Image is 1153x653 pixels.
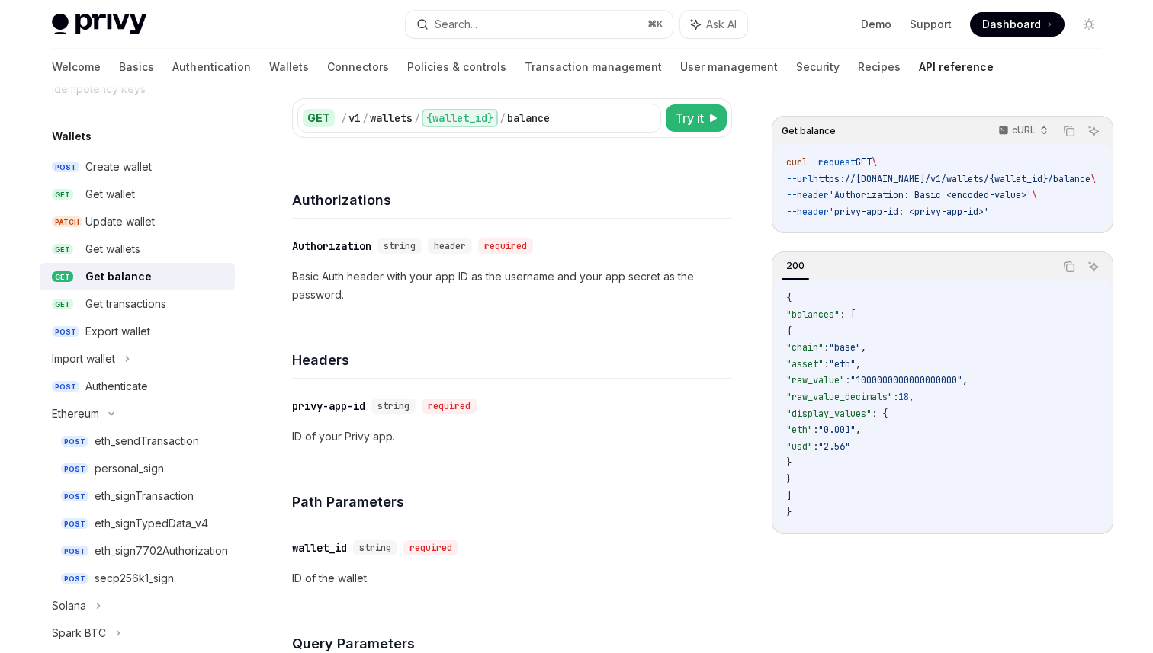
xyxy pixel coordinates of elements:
[893,391,898,403] span: :
[52,381,79,392] span: POST
[919,49,994,85] a: API reference
[499,110,506,126] div: /
[845,374,850,386] span: :
[377,400,409,412] span: string
[1059,121,1079,141] button: Copy the contents from the code block
[384,240,416,252] span: string
[52,624,106,642] div: Spark BTC
[303,109,335,127] div: GET
[95,459,164,478] div: personal_sign
[786,341,824,354] span: "chain"
[782,257,809,275] div: 200
[813,424,818,436] span: :
[829,341,861,354] span: "base"
[680,11,747,38] button: Ask AI
[786,424,813,436] span: "eth"
[359,542,391,554] span: string
[786,156,808,168] span: curl
[898,391,909,403] span: 18
[829,206,989,218] span: 'privy-app-id: <privy-app-id>'
[507,110,550,126] div: balance
[40,565,235,592] a: POSTsecp256k1_sign
[40,208,235,235] a: PATCHUpdate wallet
[414,110,420,126] div: /
[856,358,861,370] span: ,
[856,156,872,168] span: GET
[786,206,829,218] span: --header
[786,506,792,518] span: }
[341,110,347,126] div: /
[808,156,856,168] span: --request
[406,11,673,38] button: Search...⌘K
[786,490,792,502] span: ]
[40,482,235,510] a: POSTeth_signTransaction
[40,263,235,290] a: GETGet balance
[829,189,1032,201] span: 'Authorization: Basic <encoded-value>'
[824,341,829,354] span: :
[40,373,235,400] a: POSTAuthenticate
[52,162,79,173] span: POST
[782,125,836,137] span: Get balance
[786,473,792,485] span: }
[1032,189,1037,201] span: \
[990,118,1055,144] button: cURL
[861,17,891,32] a: Demo
[61,463,88,475] span: POST
[292,399,365,414] div: privy-app-id
[1012,124,1036,136] p: cURL
[818,440,850,453] span: "2.56"
[680,49,778,85] a: User management
[850,374,962,386] span: "1000000000000000000"
[872,408,888,420] span: : {
[95,569,174,587] div: secp256k1_sign
[348,110,361,126] div: v1
[1059,257,1079,277] button: Copy the contents from the code block
[292,238,371,254] div: Authorization
[40,318,235,345] a: POSTExport wallet
[1084,257,1103,277] button: Ask AI
[407,49,506,85] a: Policies & controls
[61,518,88,530] span: POST
[40,235,235,263] a: GETGet wallets
[85,240,140,258] div: Get wallets
[52,189,73,200] span: GET
[872,156,877,168] span: \
[813,173,1090,185] span: https://[DOMAIN_NAME]/v1/wallets/{wallet_id}/balance
[786,440,813,453] span: "usd"
[824,358,829,370] span: :
[370,110,413,126] div: wallets
[422,399,477,414] div: required
[435,15,477,34] div: Search...
[52,597,86,615] div: Solana
[786,408,872,420] span: "display_values"
[95,432,199,450] div: eth_sendTransaction
[292,540,347,555] div: wallet_id
[40,153,235,181] a: POSTCreate wallet
[292,267,732,304] p: Basic Auth header with your app ID as the username and your app secret as the password.
[909,391,914,403] span: ,
[85,213,155,231] div: Update wallet
[910,17,952,32] a: Support
[52,405,99,423] div: Ethereum
[95,487,194,505] div: eth_signTransaction
[796,49,840,85] a: Security
[292,190,732,210] h4: Authorizations
[52,271,73,283] span: GET
[982,17,1041,32] span: Dashboard
[52,127,92,146] h5: Wallets
[478,238,533,254] div: required
[85,158,152,176] div: Create wallet
[786,358,824,370] span: "asset"
[85,377,148,395] div: Authenticate
[647,18,663,30] span: ⌘ K
[813,440,818,453] span: :
[786,456,792,469] span: }
[292,427,732,446] p: ID of your Privy app.
[786,374,845,386] span: "raw_value"
[40,455,235,482] a: POSTpersonal_sign
[40,181,235,208] a: GETGet wallet
[861,341,866,354] span: ,
[786,391,893,403] span: "raw_value_decimals"
[706,17,737,32] span: Ask AI
[119,49,154,85] a: Basics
